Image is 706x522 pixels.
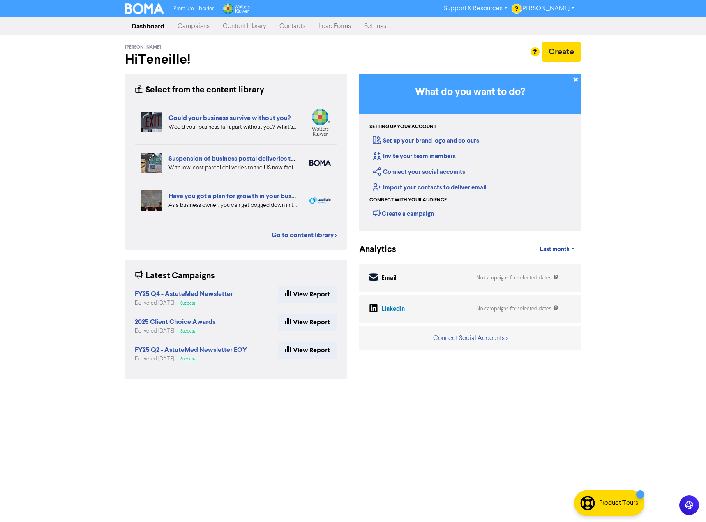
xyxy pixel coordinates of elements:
div: Analytics [359,243,386,256]
span: Last month [540,246,570,253]
button: Connect Social Accounts > [433,333,508,344]
h3: What do you want to do? [371,86,569,98]
a: Invite your team members [373,152,456,160]
span: Success [180,329,195,333]
img: wolterskluwer [309,109,331,136]
a: Suspension of business postal deliveries to the [GEOGRAPHIC_DATA]: what options do you have? [168,155,458,163]
a: Lead Forms [312,18,358,35]
a: Connect your social accounts [373,168,465,176]
strong: FY25 Q2 - AstuteMed Newsletter EOY [135,346,247,354]
img: boma [309,160,331,166]
a: Set up your brand logo and colours [373,137,479,145]
a: View Report [278,286,337,303]
div: Would your business fall apart without you? What’s your Plan B in case of accident, illness, or j... [168,123,297,132]
div: Select from the content library [135,84,264,97]
a: Content Library [216,18,273,35]
a: Could your business survive without you? [168,114,291,122]
img: Wolters Kluwer [222,3,250,14]
strong: FY25 Q4 - AstuteMed Newsletter [135,290,233,298]
div: Create a campaign [373,207,434,219]
div: Email [381,274,397,283]
div: As a business owner, you can get bogged down in the demands of day-to-day business. We can help b... [168,201,297,210]
a: Campaigns [171,18,216,35]
a: View Report [278,342,337,359]
strong: 2025 Client Choice Awards [135,318,215,326]
a: Support & Resources [437,2,514,15]
a: Dashboard [125,18,171,35]
a: Settings [358,18,393,35]
span: Success [180,357,195,361]
div: Connect with your audience [369,196,447,204]
span: [PERSON_NAME] [125,44,161,50]
a: View Report [278,314,337,331]
a: FY25 Q2 - AstuteMed Newsletter EOY [135,347,247,353]
button: Create [542,42,581,62]
div: No campaigns for selected dates [476,305,558,313]
iframe: Chat Widget [665,483,706,522]
a: 2025 Client Choice Awards [135,319,215,326]
div: With low-cost parcel deliveries to the US now facing tariffs, many international postal services ... [168,164,297,172]
a: Have you got a plan for growth in your business? [168,192,309,200]
a: [PERSON_NAME] [514,2,581,15]
a: Last month [533,241,581,258]
div: No campaigns for selected dates [476,274,558,282]
div: Setting up your account [369,123,436,131]
div: Latest Campaigns [135,270,215,282]
div: Getting Started in BOMA [359,74,581,231]
a: Contacts [273,18,312,35]
div: Delivered [DATE] [135,355,247,363]
h2: Hi Teneille ! [125,52,347,67]
div: Delivered [DATE] [135,327,215,335]
img: spotlight [309,197,331,204]
div: LinkedIn [381,305,405,314]
div: Delivered [DATE] [135,299,233,307]
span: Success [180,301,195,305]
span: Premium Libraries: [173,6,215,12]
img: BOMA Logo [125,3,164,14]
a: FY25 Q4 - AstuteMed Newsletter [135,291,233,298]
a: Import your contacts to deliver email [373,184,487,192]
a: Go to content library > [272,230,337,240]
